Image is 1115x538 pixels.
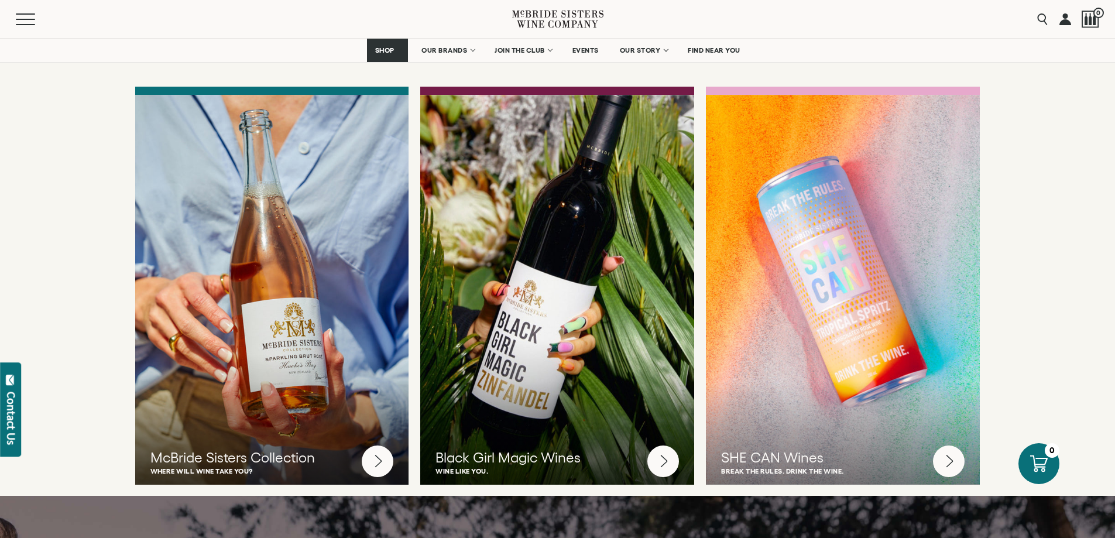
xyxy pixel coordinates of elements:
div: Contact Us [5,392,17,445]
h3: Black Girl Magic Wines [435,448,679,468]
a: Black Girl Magic Wines Wine like you. [420,87,694,485]
button: Mobile Menu Trigger [16,13,58,25]
a: FIND NEAR YOU [680,39,748,62]
h3: McBride Sisters Collection [150,448,394,468]
p: Break the rules. Drink the wine. [721,467,965,475]
h3: SHE CAN Wines [721,448,965,468]
span: FIND NEAR YOU [688,46,740,54]
p: Wine like you. [435,467,679,475]
a: JOIN THE CLUB [487,39,559,62]
a: SHE CAN Wines Break the rules. Drink the wine. [706,87,980,485]
span: OUR BRANDS [421,46,467,54]
a: OUR STORY [612,39,675,62]
span: JOIN THE CLUB [495,46,545,54]
span: OUR STORY [620,46,661,54]
div: 0 [1045,443,1059,458]
a: EVENTS [565,39,606,62]
span: SHOP [375,46,394,54]
a: McBride Sisters Collection Where will wine take you? [135,87,409,485]
span: 0 [1093,8,1104,18]
p: Where will wine take you? [150,467,394,475]
a: SHOP [367,39,408,62]
span: EVENTS [572,46,599,54]
a: OUR BRANDS [414,39,481,62]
